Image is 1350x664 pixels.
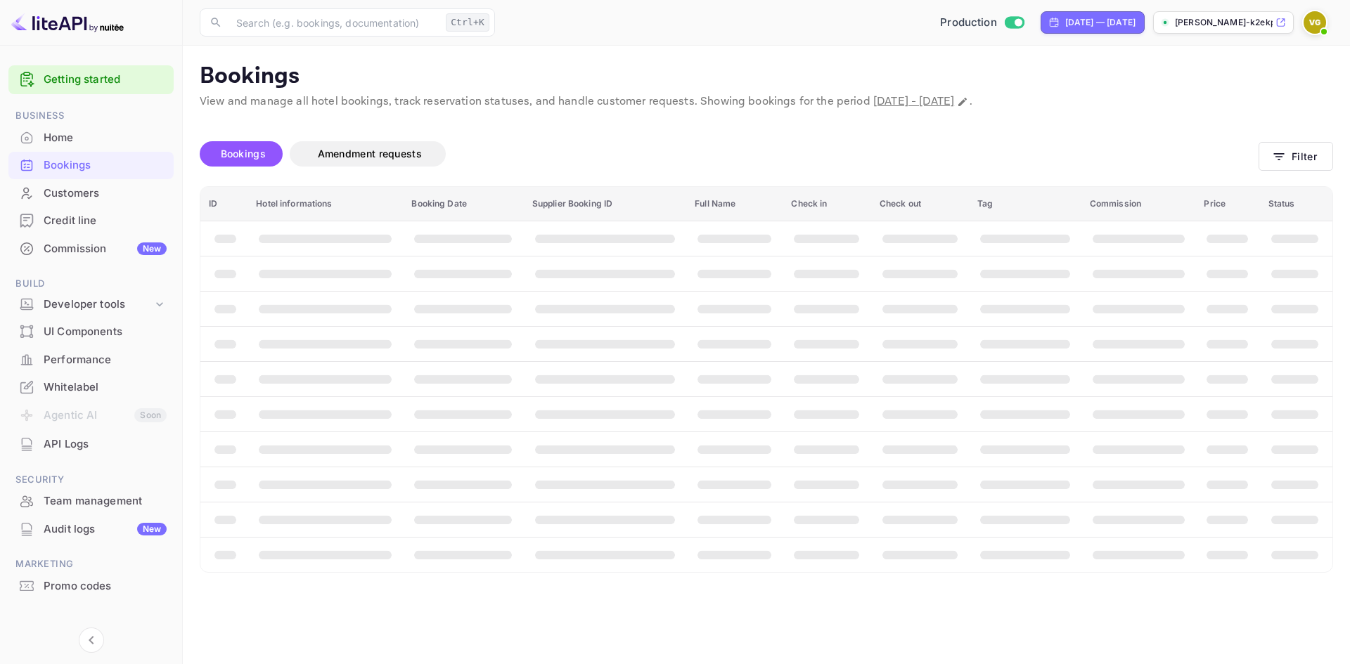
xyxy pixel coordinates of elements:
span: [DATE] - [DATE] [873,94,954,109]
th: Supplier Booking ID [524,187,686,221]
th: Commission [1081,187,1196,221]
div: Team management [44,493,167,509]
span: Bookings [221,148,266,160]
div: Performance [44,352,167,368]
th: Full Name [686,187,783,221]
div: Whitelabel [44,379,167,396]
div: Audit logsNew [8,516,174,543]
div: CommissionNew [8,235,174,263]
a: CommissionNew [8,235,174,261]
div: Promo codes [8,573,174,600]
a: Home [8,124,174,150]
a: UI Components [8,318,174,344]
span: Business [8,108,174,124]
div: Whitelabel [8,374,174,401]
a: Customers [8,180,174,206]
th: Price [1195,187,1259,221]
span: Build [8,276,174,292]
a: API Logs [8,431,174,457]
a: Getting started [44,72,167,88]
th: Hotel informations [247,187,403,221]
a: Bookings [8,152,174,178]
div: Team management [8,488,174,515]
span: Production [940,15,997,31]
span: Security [8,472,174,488]
span: Amendment requests [318,148,422,160]
div: Home [44,130,167,146]
th: Check in [783,187,870,221]
a: Promo codes [8,573,174,599]
p: Bookings [200,63,1333,91]
a: Audit logsNew [8,516,174,542]
div: Customers [44,185,167,202]
div: Switch to Sandbox mode [934,15,1029,31]
button: Filter [1259,142,1333,171]
div: Credit line [8,207,174,235]
div: Ctrl+K [446,13,489,32]
div: UI Components [8,318,174,346]
button: Collapse navigation [79,627,104,653]
div: UI Components [44,324,167,340]
div: API Logs [8,431,174,458]
th: Booking Date [403,187,523,221]
th: Check out [871,187,969,221]
div: Bookings [8,152,174,179]
span: Marketing [8,556,174,572]
input: Search (e.g. bookings, documentation) [228,8,440,37]
p: [PERSON_NAME]-k2ekp.nuit... [1175,16,1273,29]
a: Performance [8,346,174,372]
div: Home [8,124,174,152]
div: Developer tools [8,292,174,317]
th: Status [1260,187,1332,221]
img: LiteAPI logo [11,11,124,34]
div: Performance [8,346,174,374]
div: Credit line [44,213,167,229]
th: Tag [969,187,1081,221]
div: [DATE] — [DATE] [1065,16,1136,29]
div: account-settings tabs [200,141,1259,167]
div: Developer tools [44,297,153,313]
div: Audit logs [44,521,167,538]
div: Customers [8,180,174,207]
button: Change date range [956,95,970,109]
div: Bookings [44,157,167,174]
div: API Logs [44,436,167,453]
div: Promo codes [44,578,167,594]
a: Whitelabel [8,374,174,400]
th: ID [200,187,247,221]
div: New [137,523,167,535]
div: Commission [44,241,167,257]
a: Credit line [8,207,174,233]
table: booking table [200,187,1332,572]
div: New [137,242,167,255]
a: Team management [8,488,174,514]
p: View and manage all hotel bookings, track reservation statuses, and handle customer requests. Sho... [200,93,1333,110]
div: Getting started [8,65,174,94]
img: VARUN GUPTA [1304,11,1326,34]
